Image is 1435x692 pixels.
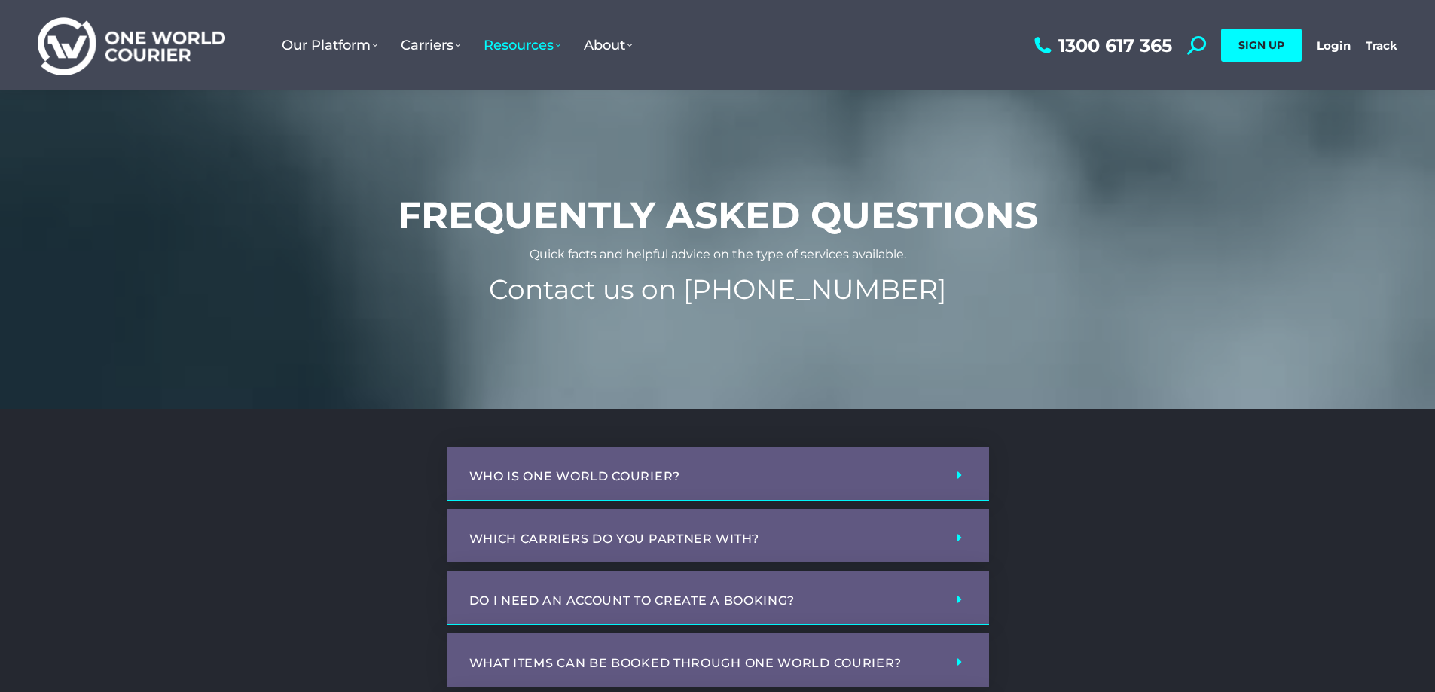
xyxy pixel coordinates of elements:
a: Do I need an account to create a booking? [469,593,795,608]
span: Our Platform [282,37,378,53]
div: What items can be booked through One World Courier? [447,633,989,687]
div: Who is One World Courier? [447,447,989,501]
p: Contact us on [PHONE_NUMBER] [23,276,1412,303]
div: Which carriers do you partner with? [447,509,989,563]
a: Which carriers do you partner with? [469,532,760,546]
a: Login [1317,38,1351,53]
span: SIGN UP [1238,38,1284,52]
h1: Frequently Asked Questions [23,197,1412,233]
a: Our Platform [270,22,389,69]
a: About [572,22,644,69]
a: Carriers [389,22,472,69]
span: Carriers [401,37,461,53]
span: About [584,37,633,53]
div: Do I need an account to create a booking? [447,571,989,625]
p: Quick facts and helpful advice on the type of services available. [23,248,1412,261]
a: Track [1366,38,1397,53]
a: 1300 617 365 [1030,36,1172,55]
a: What items can be booked through One World Courier? [469,656,902,670]
a: SIGN UP [1221,29,1302,62]
a: Who is One World Courier? [469,469,681,483]
a: Resources [472,22,572,69]
span: Resources [484,37,561,53]
img: One World Courier [38,15,225,76]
